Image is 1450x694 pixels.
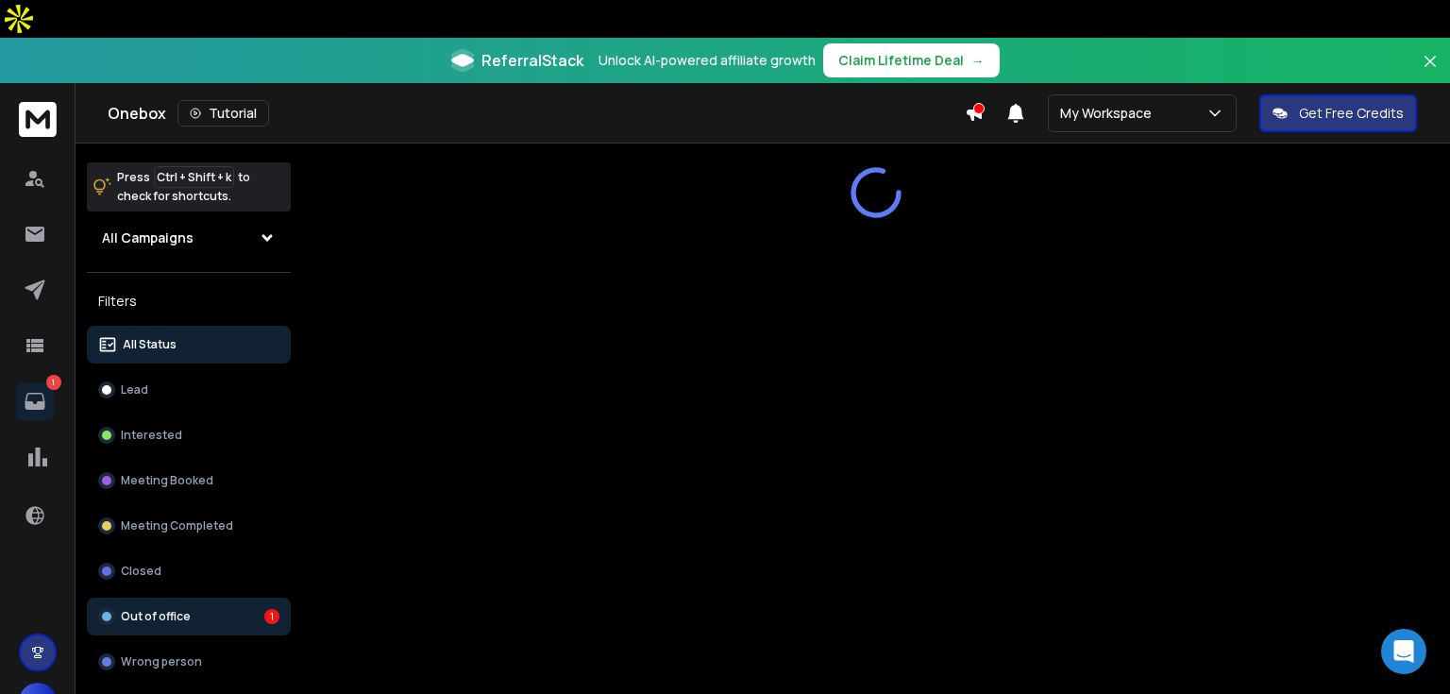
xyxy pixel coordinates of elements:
[971,51,985,70] span: →
[121,473,213,488] p: Meeting Booked
[599,51,816,70] p: Unlock AI-powered affiliate growth
[102,229,194,247] h1: All Campaigns
[1259,94,1417,132] button: Get Free Credits
[117,168,250,206] p: Press to check for shortcuts.
[87,507,291,545] button: Meeting Completed
[16,382,54,420] a: 1
[87,643,291,681] button: Wrong person
[264,609,279,624] div: 1
[87,371,291,409] button: Lead
[87,462,291,499] button: Meeting Booked
[823,43,1000,77] button: Claim Lifetime Deal→
[481,49,583,72] span: ReferralStack
[121,609,191,624] p: Out of office
[121,382,148,398] p: Lead
[46,375,61,390] p: 1
[87,326,291,364] button: All Status
[121,518,233,533] p: Meeting Completed
[154,166,234,188] span: Ctrl + Shift + k
[121,654,202,669] p: Wrong person
[1381,629,1426,674] div: Open Intercom Messenger
[108,100,965,127] div: Onebox
[123,337,177,352] p: All Status
[87,598,291,635] button: Out of office1
[177,100,269,127] button: Tutorial
[121,428,182,443] p: Interested
[1060,104,1159,123] p: My Workspace
[121,564,161,579] p: Closed
[87,416,291,454] button: Interested
[1418,49,1442,94] button: Close banner
[87,219,291,257] button: All Campaigns
[87,288,291,314] h3: Filters
[1299,104,1404,123] p: Get Free Credits
[87,552,291,590] button: Closed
